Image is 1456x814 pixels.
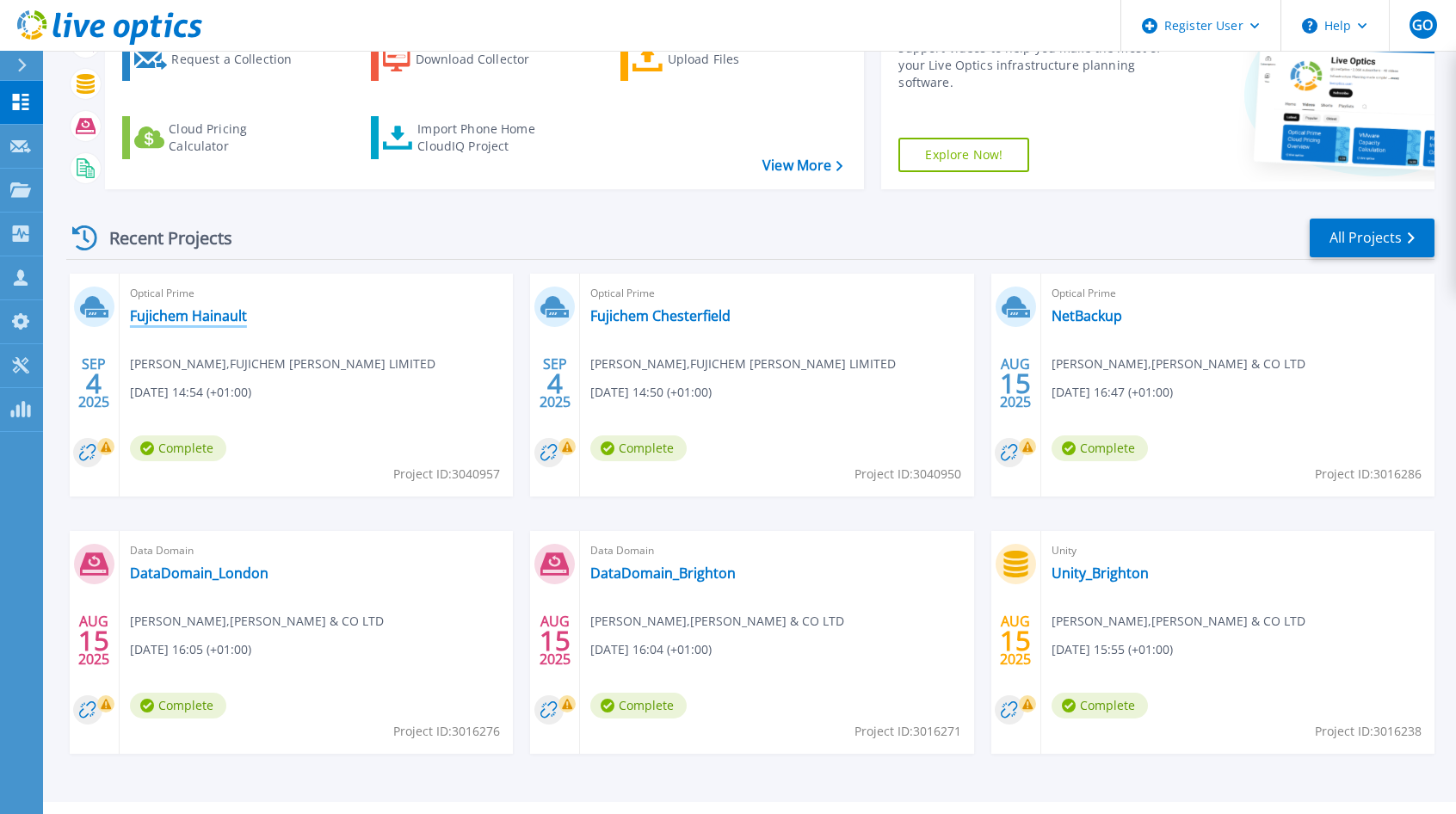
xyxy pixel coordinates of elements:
span: [DATE] 14:54 (+01:00) [130,383,251,402]
div: AUG 2025 [539,609,571,672]
a: DataDomain_London [130,564,268,582]
a: Request a Collection [122,38,314,81]
span: [PERSON_NAME] , [PERSON_NAME] & CO LTD [590,612,844,631]
span: [DATE] 14:50 (+01:00) [590,383,712,402]
span: Optical Prime [130,284,503,303]
span: 15 [78,633,109,648]
div: Find tutorials, instructional guides and other support videos to help you make the most of your L... [898,22,1178,91]
a: Fujichem Hainault [130,307,247,324]
span: 15 [540,633,571,648]
a: Fujichem Chesterfield [590,307,731,324]
div: AUG 2025 [999,609,1032,672]
div: AUG 2025 [999,352,1032,415]
div: Import Phone Home CloudIQ Project [417,120,552,155]
span: [PERSON_NAME] , [PERSON_NAME] & CO LTD [130,612,384,631]
span: Complete [1052,693,1148,718]
span: [PERSON_NAME] , FUJICHEM [PERSON_NAME] LIMITED [590,355,896,373]
div: Upload Files [668,42,805,77]
a: Download Collector [371,38,563,81]
span: [PERSON_NAME] , [PERSON_NAME] & CO LTD [1052,355,1305,373]
span: Complete [590,435,687,461]
a: All Projects [1310,219,1434,257]
span: Project ID: 3016276 [393,722,500,741]
span: [DATE] 16:05 (+01:00) [130,640,251,659]
span: Optical Prime [590,284,963,303]
span: Complete [1052,435,1148,461]
span: [PERSON_NAME] , [PERSON_NAME] & CO LTD [1052,612,1305,631]
span: [DATE] 15:55 (+01:00) [1052,640,1173,659]
a: Cloud Pricing Calculator [122,116,314,159]
span: Data Domain [590,541,963,560]
a: DataDomain_Brighton [590,564,736,582]
span: Project ID: 3016238 [1315,722,1422,741]
span: Project ID: 3016286 [1315,465,1422,484]
span: [DATE] 16:04 (+01:00) [590,640,712,659]
span: 4 [547,376,563,391]
span: Unity [1052,541,1424,560]
span: Project ID: 3040957 [393,465,500,484]
span: Data Domain [130,541,503,560]
span: [DATE] 16:47 (+01:00) [1052,383,1173,402]
div: Download Collector [416,42,553,77]
span: 4 [86,376,102,391]
div: SEP 2025 [539,352,571,415]
div: Recent Projects [66,217,256,259]
span: Complete [130,435,226,461]
span: 15 [1000,376,1031,391]
div: AUG 2025 [77,609,110,672]
div: Cloud Pricing Calculator [169,120,306,155]
span: Complete [130,693,226,718]
div: SEP 2025 [77,352,110,415]
a: Upload Files [620,38,812,81]
a: Explore Now! [898,138,1029,172]
span: Complete [590,693,687,718]
a: NetBackup [1052,307,1122,324]
span: Project ID: 3016271 [854,722,961,741]
a: Unity_Brighton [1052,564,1149,582]
span: Project ID: 3040950 [854,465,961,484]
a: View More [762,157,842,174]
div: Request a Collection [171,42,309,77]
span: GO [1412,18,1433,32]
span: Optical Prime [1052,284,1424,303]
span: [PERSON_NAME] , FUJICHEM [PERSON_NAME] LIMITED [130,355,435,373]
span: 15 [1000,633,1031,648]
